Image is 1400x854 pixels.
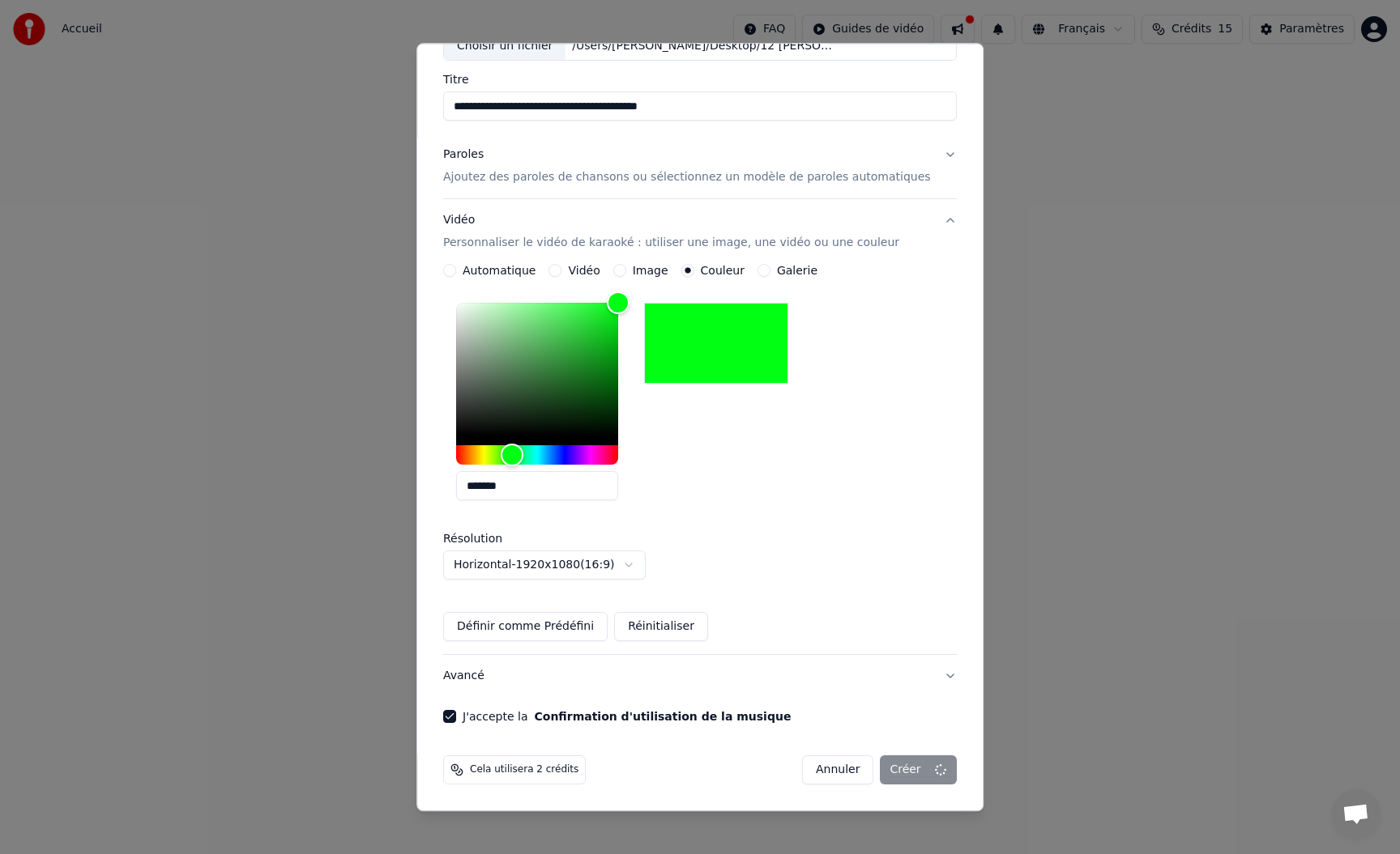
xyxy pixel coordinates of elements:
div: Choisir un fichier [444,32,566,61]
label: Couleur [701,266,745,277]
div: /Users/[PERSON_NAME]/Desktop/12 [PERSON_NAME] - Allumer le feu (Radio Edit).wav [566,38,842,54]
p: Ajoutez des paroles de chansons ou sélectionnez un modèle de paroles automatiques [443,170,931,186]
button: J'accepte la [535,712,792,723]
button: Avancé [443,656,957,698]
button: VidéoPersonnaliser le vidéo de karaoké : utiliser une image, une vidéo ou une couleur [443,200,957,265]
div: Color [456,304,618,436]
label: Image [633,266,668,277]
button: Définir comme Prédéfini [443,613,608,642]
div: Paroles [443,147,484,164]
label: Titre [443,74,957,86]
div: Hue [456,446,618,465]
span: Cela utilisera 2 crédits [470,764,578,777]
div: VidéoPersonnaliser le vidéo de karaoké : utiliser une image, une vidéo ou une couleur [443,265,957,655]
label: Résolution [443,533,605,545]
p: Personnaliser le vidéo de karaoké : utiliser une image, une vidéo ou une couleur [443,236,899,252]
button: Réinitialiser [614,613,708,642]
label: Galerie [777,266,817,277]
button: Annuler [802,756,873,785]
button: ParolesAjoutez des paroles de chansons ou sélectionnez un modèle de paroles automatiques [443,134,957,199]
label: Vidéo [569,266,600,277]
label: Automatique [463,266,536,277]
label: J'accepte la [463,712,791,723]
div: Vidéo [443,213,899,252]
